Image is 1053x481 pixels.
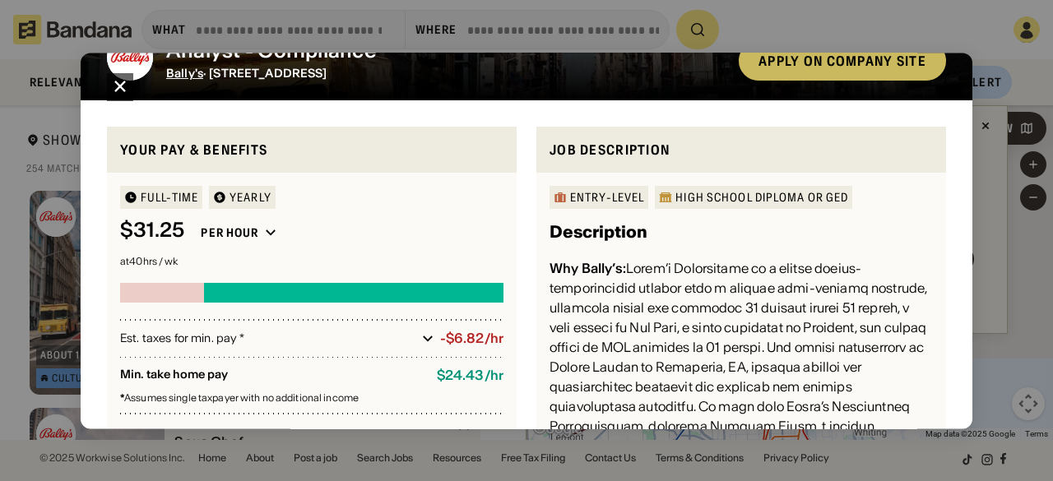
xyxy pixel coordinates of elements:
[437,368,503,384] div: $ 24.43 / hr
[120,220,184,243] div: $ 31.25
[758,54,926,67] div: Apply on company site
[201,226,258,241] div: Per hour
[166,67,726,81] div: · [STREET_ADDRESS]
[166,66,203,81] span: Bally's
[107,35,153,81] img: Bally's logo
[550,261,626,277] div: Why Bally’s:
[440,331,503,347] div: -$6.82/hr
[120,140,503,160] div: Your pay & benefits
[120,257,503,267] div: at 40 hrs / wk
[120,368,424,384] div: Min. take home pay
[120,331,415,347] div: Est. taxes for min. pay *
[120,394,503,404] div: Assumes single taxpayer with no additional income
[675,192,848,204] div: High School Diploma or GED
[550,140,933,160] div: Job Description
[141,192,198,204] div: Full-time
[570,192,644,204] div: Entry-Level
[550,220,647,246] h3: Description
[230,192,271,204] div: YEARLY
